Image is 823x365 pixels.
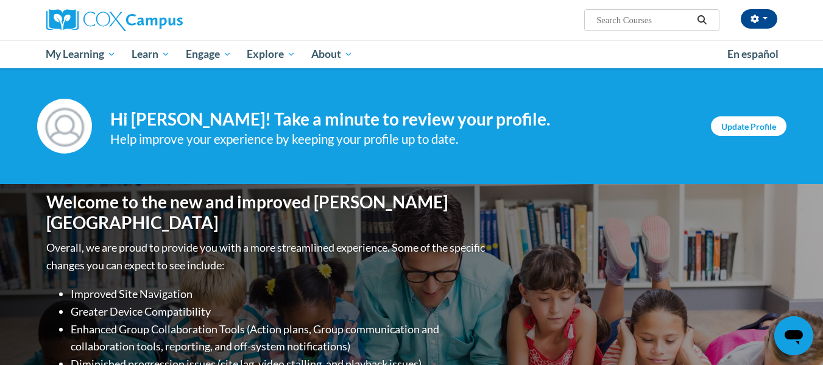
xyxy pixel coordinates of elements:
[71,303,488,321] li: Greater Device Compatibility
[774,316,813,355] iframe: Button to launch messaging window
[110,129,693,149] div: Help improve your experience by keeping your profile up to date.
[303,40,361,68] a: About
[46,9,183,31] img: Cox Campus
[46,192,488,233] h1: Welcome to the new and improved [PERSON_NAME][GEOGRAPHIC_DATA]
[711,116,786,136] a: Update Profile
[37,99,92,154] img: Profile Image
[46,239,488,274] p: Overall, we are proud to provide you with a more streamlined experience. Some of the specific cha...
[595,13,693,27] input: Search Courses
[719,41,786,67] a: En español
[124,40,178,68] a: Learn
[239,40,303,68] a: Explore
[311,47,353,62] span: About
[28,40,796,68] div: Main menu
[71,285,488,303] li: Improved Site Navigation
[727,48,779,60] span: En español
[186,47,231,62] span: Engage
[46,47,116,62] span: My Learning
[132,47,170,62] span: Learn
[38,40,124,68] a: My Learning
[247,47,295,62] span: Explore
[178,40,239,68] a: Engage
[46,9,278,31] a: Cox Campus
[693,13,711,27] button: Search
[741,9,777,29] button: Account Settings
[110,109,693,130] h4: Hi [PERSON_NAME]! Take a minute to review your profile.
[71,321,488,356] li: Enhanced Group Collaboration Tools (Action plans, Group communication and collaboration tools, re...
